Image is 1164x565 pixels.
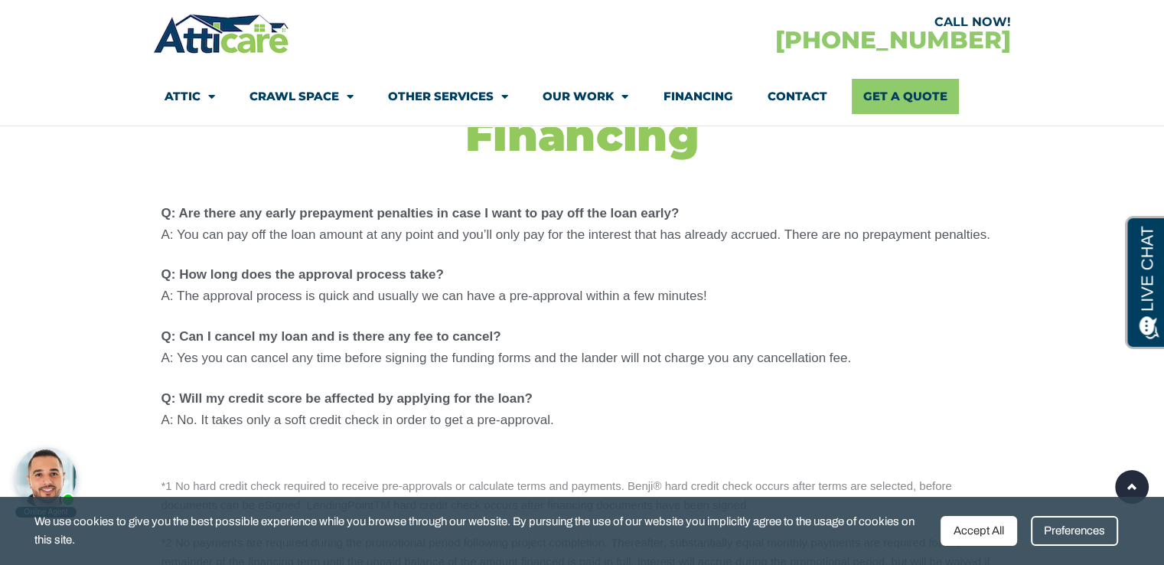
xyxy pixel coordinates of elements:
[161,264,1003,307] p: A: The approval process is quick and usually we can have a pre-approval within a few minutes!
[161,391,533,406] strong: Q: Will my credit score be affected by applying for the loan?
[161,206,680,220] strong: Q: Are there any early prepayment penalties in case I want to pay off the loan early?
[852,79,959,114] a: Get A Quote
[161,388,1003,431] p: A: No. It takes only a soft credit check in order to get a pre-approval.
[388,79,508,114] a: Other Services
[582,16,1010,28] div: CALL NOW!
[8,404,253,519] iframe: Chat Invitation
[34,512,929,550] span: We use cookies to give you the best possible experience while you browse through our website. By ...
[165,79,999,114] nav: Menu
[161,477,1003,514] p: *1 No hard credit check required to receive pre-approvals or calculate terms and payments. Benji®...
[161,203,1003,246] p: A: You can pay off the loan amount at any point and you’ll only pay for the interest that has alr...
[543,79,628,114] a: Our Work
[941,516,1017,546] div: Accept All
[37,12,123,31] span: Opens a chat window
[165,79,215,114] a: Attic
[249,79,354,114] a: Crawl Space
[161,326,1003,369] p: A: Yes you can cancel any time before signing the funding forms and the lander will not charge yo...
[1031,516,1118,546] div: Preferences
[663,79,732,114] a: Financing
[161,70,1003,157] h2: Frequently Asked Questions
[161,329,501,344] strong: Q: Can I cancel my loan and is there any fee to cancel?
[161,267,444,282] strong: Q: How long does the approval process take?
[767,79,827,114] a: Contact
